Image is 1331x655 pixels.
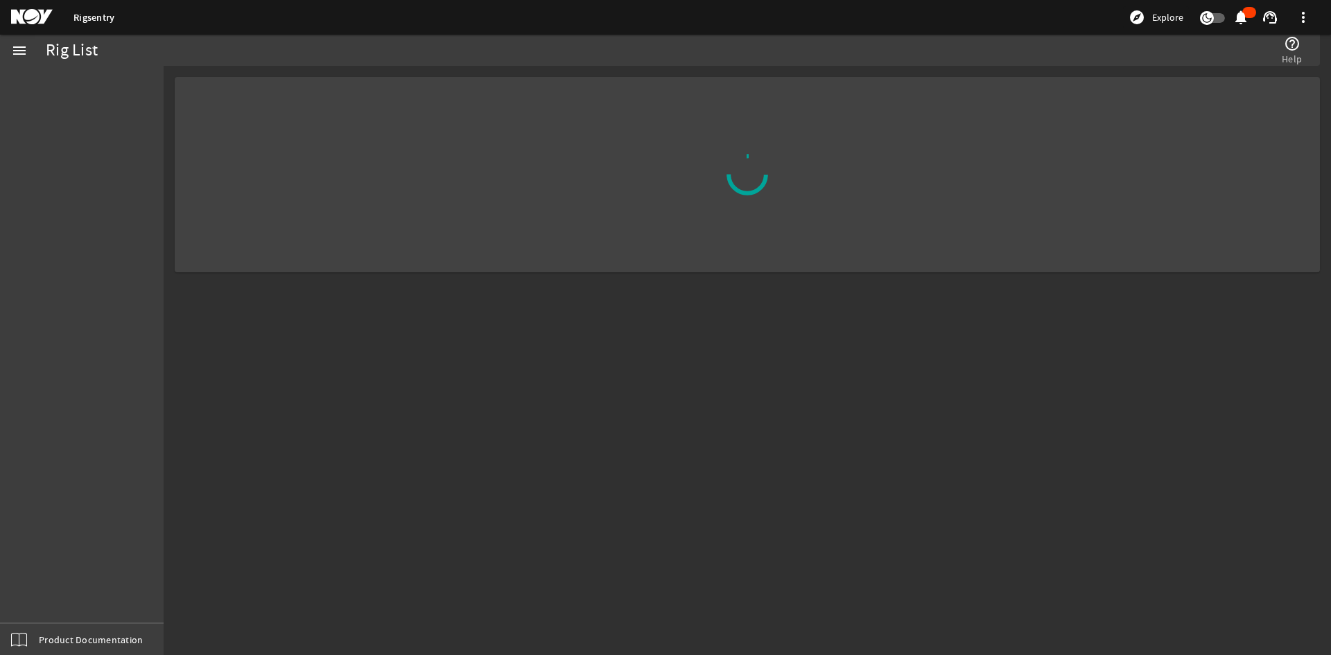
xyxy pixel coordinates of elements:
button: more_vert [1287,1,1320,34]
a: Rigsentry [73,11,114,24]
span: Product Documentation [39,633,143,647]
mat-icon: help_outline [1284,35,1300,52]
mat-icon: support_agent [1262,9,1278,26]
button: Explore [1123,6,1189,28]
mat-icon: menu [11,42,28,59]
div: Rig List [46,44,98,58]
mat-icon: explore [1129,9,1145,26]
span: Help [1282,52,1302,66]
span: Explore [1152,10,1183,24]
mat-icon: notifications [1233,9,1249,26]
